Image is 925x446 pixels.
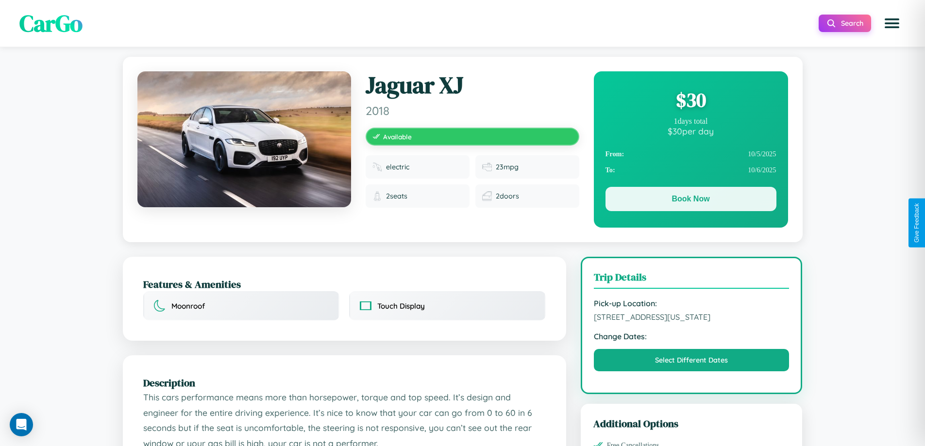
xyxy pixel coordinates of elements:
img: Fuel type [372,162,382,172]
span: electric [386,163,409,171]
span: 23 mpg [496,163,519,171]
span: CarGo [19,7,83,39]
span: 2 seats [386,192,407,200]
div: Give Feedback [913,203,920,243]
div: 10 / 6 / 2025 [605,162,776,178]
h3: Trip Details [594,270,790,289]
img: Doors [482,191,492,201]
button: Search [819,15,871,32]
h2: Features & Amenities [143,277,546,291]
img: Seats [372,191,382,201]
strong: From: [605,150,624,158]
div: Open Intercom Messenger [10,413,33,436]
div: 10 / 5 / 2025 [605,146,776,162]
span: Available [383,132,412,141]
h2: Description [143,376,546,390]
strong: Change Dates: [594,331,790,341]
h1: Jaguar XJ [366,71,579,99]
span: Moonroof [171,301,205,311]
div: 1 days total [605,117,776,126]
button: Open menu [878,10,906,37]
strong: Pick-up Location: [594,298,790,308]
img: Fuel efficiency [482,162,492,172]
span: 2018 [366,103,579,118]
img: Jaguar XJ 2018 [137,71,351,207]
div: $ 30 [605,87,776,113]
span: [STREET_ADDRESS][US_STATE] [594,312,790,322]
span: 2 doors [496,192,519,200]
span: Search [841,19,863,28]
h3: Additional Options [593,416,790,430]
button: Book Now [605,187,776,211]
strong: To: [605,166,615,174]
button: Select Different Dates [594,349,790,371]
span: Touch Display [377,301,425,311]
div: $ 30 per day [605,126,776,136]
